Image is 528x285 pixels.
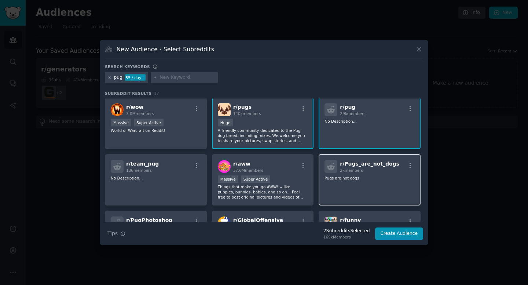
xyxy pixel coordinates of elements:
[105,91,151,96] span: Subreddit Results
[241,175,271,183] div: Super Active
[323,228,370,234] div: 2 Subreddit s Selected
[340,161,399,167] span: r/ Pugs_are_not_dogs
[126,104,144,110] span: r/ wow
[324,119,415,124] p: No Description...
[375,227,423,240] button: Create Audience
[218,119,233,126] div: Huge
[324,216,337,229] img: funny
[154,91,159,96] span: 17
[125,74,146,81] div: 55 / day
[218,184,308,200] p: Things that make you go AWW! -- like puppies, bunnies, babies, and so on... Feel free to post ori...
[126,217,172,223] span: r/ PugPhotoshop
[126,111,154,116] span: 3.0M members
[117,45,214,53] h3: New Audience - Select Subreddits
[159,74,215,81] input: New Keyword
[233,111,261,116] span: 140k members
[340,104,355,110] span: r/ pug
[340,168,363,173] span: 2k members
[340,217,361,223] span: r/ funny
[134,119,164,126] div: Super Active
[111,119,131,126] div: Massive
[105,227,128,240] button: Tips
[218,175,238,183] div: Massive
[233,217,283,223] span: r/ GlobalOffensive
[111,175,201,181] p: No Description...
[324,175,415,181] p: Pugs are not dogs
[218,216,231,229] img: GlobalOffensive
[233,168,263,173] span: 37.6M members
[111,103,124,116] img: wow
[114,74,122,81] div: pug
[107,230,118,237] span: Tips
[218,103,231,116] img: pugs
[218,128,308,143] p: A friendly community dedicated to the Pug dog breed, including mixes. We welcome you to share you...
[111,128,201,133] p: World of Warcraft on Reddit!
[233,161,250,167] span: r/ aww
[323,234,370,240] div: 169k Members
[233,104,252,110] span: r/ pugs
[126,161,159,167] span: r/ team_pug
[340,111,365,116] span: 29k members
[218,160,231,173] img: aww
[105,64,150,69] h3: Search keywords
[126,168,152,173] span: 136 members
